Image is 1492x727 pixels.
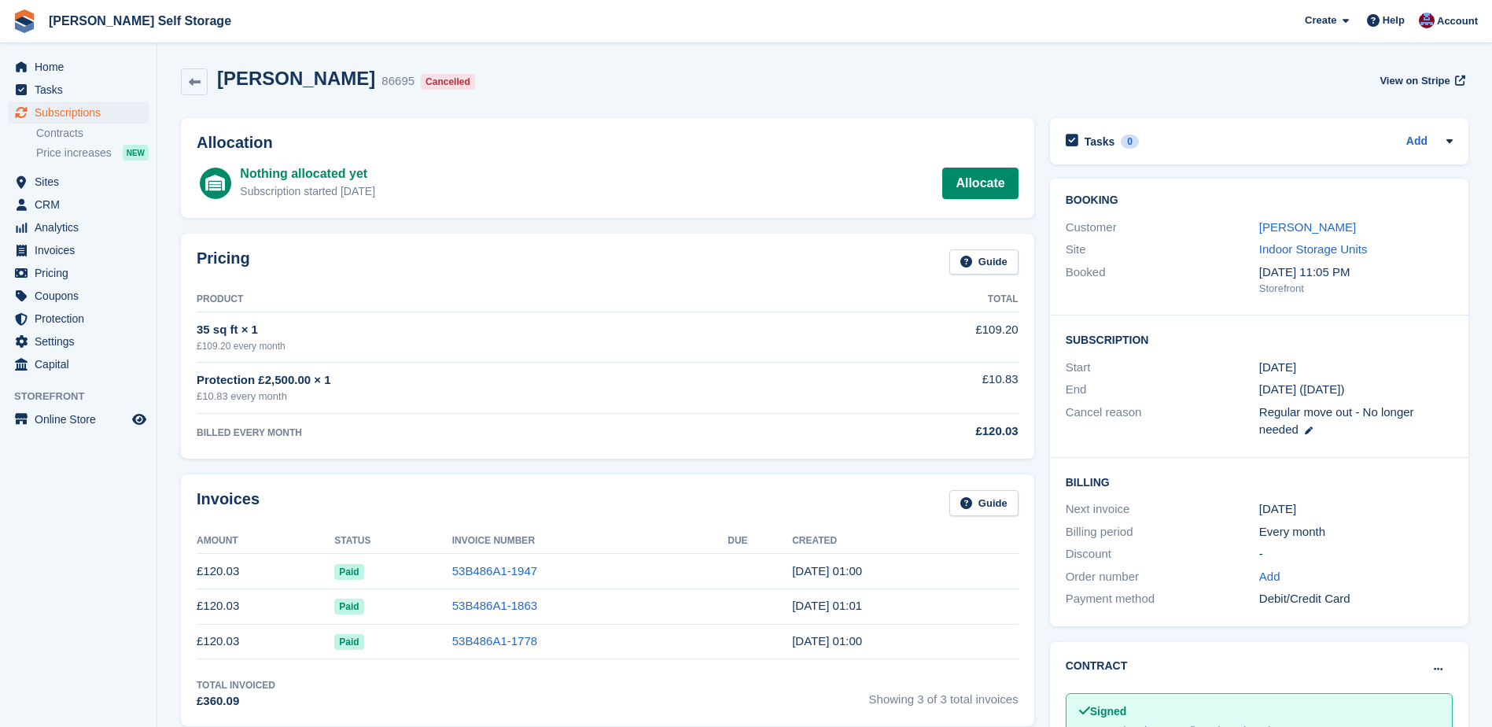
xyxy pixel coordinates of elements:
a: Add [1259,568,1280,586]
h2: Invoices [197,490,260,516]
time: 2025-07-20 00:00:26 UTC [792,564,862,578]
a: Price increases NEW [36,144,149,161]
a: menu [8,262,149,284]
a: menu [8,285,149,307]
time: 2025-06-20 00:01:03 UTC [792,599,862,612]
h2: Allocation [197,134,1019,152]
h2: Pricing [197,249,250,275]
span: Paid [334,599,363,614]
div: Next invoice [1066,500,1259,518]
div: NEW [123,145,149,161]
div: - [1259,545,1453,563]
div: Signed [1079,703,1439,720]
th: Amount [197,529,334,554]
td: £120.03 [197,624,334,659]
a: Preview store [130,410,149,429]
span: Paid [334,634,363,650]
div: Discount [1066,545,1259,563]
a: [PERSON_NAME] [1259,220,1356,234]
div: Cancelled [421,74,475,90]
span: Sites [35,171,129,193]
div: £109.20 every month [197,339,820,353]
div: Cancel reason [1066,404,1259,439]
th: Status [334,529,451,554]
a: menu [8,216,149,238]
time: 2025-05-20 00:00:00 UTC [1259,359,1296,377]
a: menu [8,101,149,124]
span: Regular move out - No longer needed [1259,405,1414,437]
td: £109.20 [820,312,1019,362]
span: Coupons [35,285,129,307]
div: Customer [1066,219,1259,237]
div: BILLED EVERY MONTH [197,426,820,440]
div: £10.83 every month [197,389,820,404]
th: Created [792,529,1018,554]
div: Total Invoiced [197,678,275,692]
h2: Billing [1066,474,1453,489]
span: Settings [35,330,129,352]
h2: Booking [1066,194,1453,207]
div: Protection £2,500.00 × 1 [197,371,820,389]
a: menu [8,79,149,101]
span: Analytics [35,216,129,238]
div: End [1066,381,1259,399]
a: 53B486A1-1778 [452,634,537,648]
span: Showing 3 of 3 total invoices [869,678,1019,710]
div: £120.03 [820,423,1019,441]
th: Total [820,287,1019,312]
span: Price increases [36,146,112,161]
a: menu [8,56,149,78]
span: View on Stripe [1380,73,1450,89]
span: Pricing [35,262,129,284]
span: CRM [35,194,129,216]
a: menu [8,308,149,330]
td: £120.03 [197,554,334,589]
div: Nothing allocated yet [240,164,375,183]
th: Product [197,287,820,312]
a: 53B486A1-1947 [452,564,537,578]
span: Help [1383,13,1405,28]
a: Guide [949,490,1019,516]
a: View on Stripe [1373,68,1468,94]
div: Order number [1066,568,1259,586]
a: 53B486A1-1863 [452,599,537,612]
div: Subscription started [DATE] [240,183,375,200]
div: Debit/Credit Card [1259,590,1453,608]
th: Invoice Number [452,529,728,554]
span: Invoices [35,239,129,261]
h2: [PERSON_NAME] [217,68,375,89]
div: Storefront [1259,281,1453,297]
div: Start [1066,359,1259,377]
a: Allocate [942,168,1018,199]
time: 2025-05-20 00:00:22 UTC [792,634,862,648]
h2: Contract [1066,658,1128,674]
div: [DATE] [1259,500,1453,518]
span: Capital [35,353,129,375]
a: menu [8,194,149,216]
div: Booked [1066,264,1259,297]
span: Tasks [35,79,129,101]
div: [DATE] 11:05 PM [1259,264,1453,282]
span: Paid [334,564,363,580]
a: Add [1406,133,1428,151]
td: £120.03 [197,589,334,624]
div: Site [1066,241,1259,259]
img: stora-icon-8386f47178a22dfd0bd8f6a31ec36ba5ce8667c1dd55bd0f319d3a0aa187defe.svg [13,9,36,33]
div: 35 sq ft × 1 [197,321,820,339]
span: Subscriptions [35,101,129,124]
a: menu [8,330,149,352]
td: £10.83 [820,362,1019,413]
div: 0 [1121,135,1139,149]
span: Account [1437,13,1478,29]
a: Indoor Storage Units [1259,242,1368,256]
a: menu [8,353,149,375]
a: menu [8,239,149,261]
h2: Subscription [1066,331,1453,347]
span: Home [35,56,129,78]
div: Payment method [1066,590,1259,608]
span: Online Store [35,408,129,430]
span: [DATE] ([DATE]) [1259,382,1345,396]
a: Guide [949,249,1019,275]
th: Due [728,529,792,554]
div: £360.09 [197,692,275,710]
